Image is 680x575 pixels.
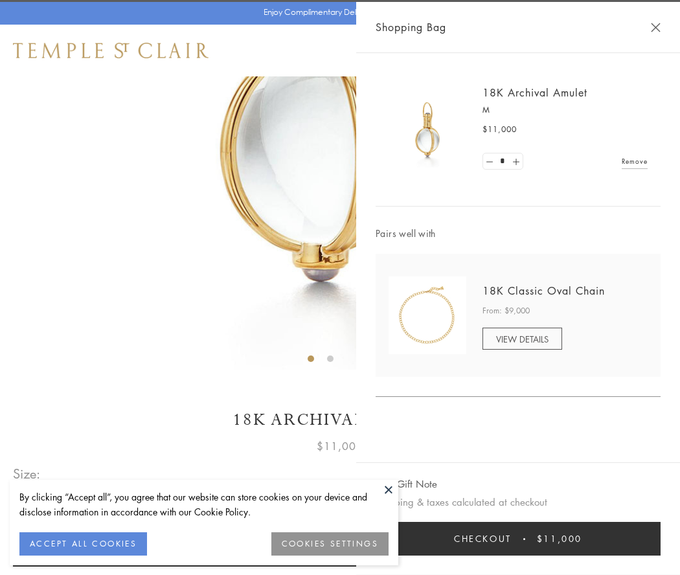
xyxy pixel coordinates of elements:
[264,6,411,19] p: Enjoy Complimentary Delivery & Returns
[13,43,209,58] img: Temple St. Clair
[482,85,587,100] a: 18K Archival Amulet
[651,23,661,32] button: Close Shopping Bag
[537,532,582,546] span: $11,000
[19,490,389,519] div: By clicking “Accept all”, you agree that our website can store cookies on your device and disclos...
[317,438,363,455] span: $11,000
[13,463,41,484] span: Size:
[482,104,648,117] p: M
[622,154,648,168] a: Remove
[376,476,437,492] button: Add Gift Note
[376,522,661,556] button: Checkout $11,000
[376,19,446,36] span: Shopping Bag
[482,284,605,298] a: 18K Classic Oval Chain
[482,123,517,136] span: $11,000
[389,91,466,168] img: 18K Archival Amulet
[509,153,522,170] a: Set quantity to 2
[496,333,549,345] span: VIEW DETAILS
[19,532,147,556] button: ACCEPT ALL COOKIES
[376,494,661,510] p: Shipping & taxes calculated at checkout
[389,276,466,354] img: N88865-OV18
[271,532,389,556] button: COOKIES SETTINGS
[482,304,530,317] span: From: $9,000
[483,153,496,170] a: Set quantity to 0
[13,409,667,431] h1: 18K Archival Amulet
[376,226,661,241] span: Pairs well with
[454,532,512,546] span: Checkout
[482,328,562,350] a: VIEW DETAILS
